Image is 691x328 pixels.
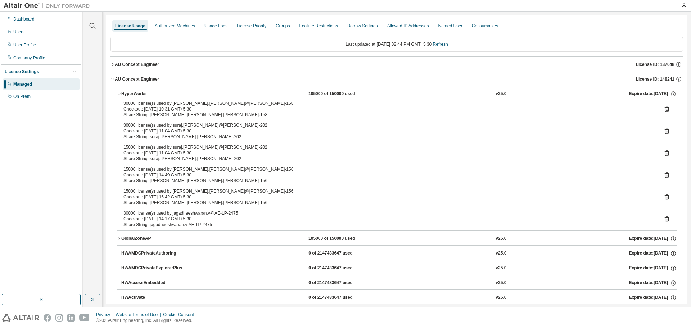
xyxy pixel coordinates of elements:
[347,23,378,29] div: Borrow Settings
[204,23,227,29] div: Usage Logs
[121,290,677,306] button: HWActivate0 of 2147483647 usedv25.0Expire date:[DATE]
[163,312,198,318] div: Cookie Consent
[636,62,674,67] span: License ID: 137648
[308,280,373,286] div: 0 of 2147483647 used
[123,200,653,206] div: Share String: [PERSON_NAME].[PERSON_NAME]:[PERSON_NAME]-156
[5,69,39,75] div: License Settings
[79,314,90,322] img: youtube.svg
[496,250,506,257] div: v25.0
[13,81,32,87] div: Managed
[115,62,159,67] div: AU Concept Engineer
[629,91,677,97] div: Expire date: [DATE]
[299,23,338,29] div: Feature Restrictions
[496,91,506,97] div: v25.0
[155,23,195,29] div: Authorized Machines
[123,100,653,106] div: 30000 license(s) used by [PERSON_NAME].[PERSON_NAME]@[PERSON_NAME]-158
[121,265,186,271] div: HWAMDCPrivateExplorerPlus
[13,16,35,22] div: Dashboard
[123,112,653,118] div: Share String: [PERSON_NAME].[PERSON_NAME]:[PERSON_NAME]-158
[13,94,31,99] div: On Prem
[629,280,677,286] div: Expire date: [DATE]
[433,42,448,47] a: Refresh
[2,314,39,322] img: altair_logo.svg
[629,295,677,301] div: Expire date: [DATE]
[44,314,51,322] img: facebook.svg
[13,55,45,61] div: Company Profile
[110,71,683,87] button: AU Concept EngineerLicense ID: 148241
[496,265,506,271] div: v25.0
[308,265,373,271] div: 0 of 2147483647 used
[387,23,429,29] div: Allowed IP Addresses
[123,216,653,222] div: Checkout: [DATE] 14:17 GMT+5:30
[629,250,677,257] div: Expire date: [DATE]
[123,150,653,156] div: Checkout: [DATE] 11:04 GMT+5:30
[4,2,94,9] img: Altair One
[629,265,677,271] div: Expire date: [DATE]
[123,156,653,162] div: Share String: suraj.[PERSON_NAME]:[PERSON_NAME]-202
[121,235,186,242] div: GlobalZoneAP
[496,280,506,286] div: v25.0
[308,295,373,301] div: 0 of 2147483647 used
[123,222,653,228] div: Share String: jagadheeshwaran.v:AE-LP-2475
[123,144,653,150] div: 15000 license(s) used by suraj.[PERSON_NAME]@[PERSON_NAME]-202
[117,86,677,102] button: HyperWorks105000 of 150000 usedv25.0Expire date:[DATE]
[13,29,24,35] div: Users
[123,194,653,200] div: Checkout: [DATE] 16:42 GMT+5:30
[67,314,75,322] img: linkedin.svg
[472,23,498,29] div: Consumables
[110,37,683,52] div: Last updated at: [DATE] 02:44 PM GMT+5:30
[121,280,186,286] div: HWAccessEmbedded
[123,106,653,112] div: Checkout: [DATE] 10:31 GMT+5:30
[438,23,462,29] div: Named User
[308,250,373,257] div: 0 of 2147483647 used
[55,314,63,322] img: instagram.svg
[308,235,373,242] div: 105000 of 150000 used
[115,76,159,82] div: AU Concept Engineer
[116,312,163,318] div: Website Terms of Use
[117,231,677,247] button: GlobalZoneAP105000 of 150000 usedv25.0Expire date:[DATE]
[121,246,677,261] button: HWAMDCPrivateAuthoring0 of 2147483647 usedv25.0Expire date:[DATE]
[121,275,677,291] button: HWAccessEmbedded0 of 2147483647 usedv25.0Expire date:[DATE]
[123,172,653,178] div: Checkout: [DATE] 14:49 GMT+5:30
[121,260,677,276] button: HWAMDCPrivateExplorerPlus0 of 2147483647 usedv25.0Expire date:[DATE]
[121,91,186,97] div: HyperWorks
[276,23,290,29] div: Groups
[496,295,506,301] div: v25.0
[121,250,186,257] div: HWAMDCPrivateAuthoring
[496,235,506,242] div: v25.0
[123,128,653,134] div: Checkout: [DATE] 11:04 GMT+5:30
[121,295,186,301] div: HWActivate
[96,312,116,318] div: Privacy
[115,23,145,29] div: License Usage
[308,91,373,97] div: 105000 of 150000 used
[123,122,653,128] div: 30000 license(s) used by suraj.[PERSON_NAME]@[PERSON_NAME]-202
[629,235,677,242] div: Expire date: [DATE]
[123,188,653,194] div: 15000 license(s) used by [PERSON_NAME].[PERSON_NAME]@[PERSON_NAME]-156
[96,318,198,324] p: © 2025 Altair Engineering, Inc. All Rights Reserved.
[123,166,653,172] div: 15000 license(s) used by [PERSON_NAME].[PERSON_NAME]@[PERSON_NAME]-156
[123,134,653,140] div: Share String: suraj.[PERSON_NAME]:[PERSON_NAME]-202
[13,42,36,48] div: User Profile
[237,23,266,29] div: License Priority
[110,57,683,72] button: AU Concept EngineerLicense ID: 137648
[123,178,653,184] div: Share String: [PERSON_NAME].[PERSON_NAME]:[PERSON_NAME]-156
[636,76,674,82] span: License ID: 148241
[123,210,653,216] div: 30000 license(s) used by jagadheeshwaran.v@AE-LP-2475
